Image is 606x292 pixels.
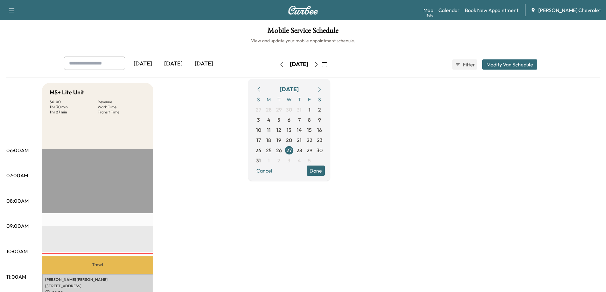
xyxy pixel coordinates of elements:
p: [STREET_ADDRESS] [45,283,150,289]
span: T [274,94,284,105]
span: 3 [288,157,290,164]
p: Transit Time [98,110,146,115]
span: 15 [307,126,312,134]
div: [DATE] [128,57,158,71]
span: 23 [317,136,323,144]
span: W [284,94,294,105]
a: MapBeta [423,6,433,14]
button: Modify Van Schedule [482,59,537,70]
p: 10:00AM [6,248,28,255]
span: 28 [266,106,272,113]
span: 14 [297,126,302,134]
span: M [264,94,274,105]
div: Beta [427,13,433,18]
span: 3 [257,116,260,124]
h5: MS+ Lite Unit [50,88,84,97]
p: 1 hr 27 min [50,110,98,115]
p: 07:00AM [6,172,28,179]
a: Book New Appointment [465,6,519,14]
span: 11 [267,126,271,134]
span: S [254,94,264,105]
p: 06:00AM [6,146,29,154]
span: 18 [266,136,271,144]
span: F [304,94,315,105]
span: 8 [308,116,311,124]
img: Curbee Logo [288,6,318,15]
span: 1 [309,106,310,113]
p: [PERSON_NAME] [PERSON_NAME] [45,277,150,282]
span: 13 [287,126,291,134]
div: [DATE] [189,57,219,71]
span: 16 [317,126,322,134]
span: Filter [463,61,474,68]
p: 09:00AM [6,222,29,230]
span: 27 [286,146,292,154]
div: [DATE] [290,60,308,68]
p: Revenue [98,99,146,105]
span: 4 [298,157,301,164]
span: 26 [276,146,282,154]
span: 5 [308,157,311,164]
span: 5 [277,116,280,124]
span: [PERSON_NAME] Chevrolet [538,6,601,14]
span: 31 [256,157,261,164]
span: 31 [297,106,302,113]
span: 19 [276,136,281,144]
button: Filter [452,59,477,70]
span: 17 [256,136,261,144]
span: 2 [318,106,321,113]
p: 08:00AM [6,197,29,205]
span: 4 [267,116,270,124]
span: 30 [286,106,292,113]
span: 21 [297,136,302,144]
span: 6 [288,116,290,124]
div: [DATE] [280,85,299,94]
p: Travel [42,256,153,274]
span: 9 [318,116,321,124]
span: 25 [266,146,272,154]
p: 11:00AM [6,273,26,281]
span: 20 [286,136,292,144]
span: 24 [255,146,261,154]
span: 30 [317,146,323,154]
span: T [294,94,304,105]
span: 29 [307,146,312,154]
h1: Mobile Service Schedule [6,27,600,37]
span: 10 [256,126,261,134]
span: 29 [276,106,282,113]
button: Done [307,166,325,176]
span: 28 [296,146,302,154]
button: Cancel [254,166,275,176]
p: Work Time [98,105,146,110]
span: 22 [307,136,312,144]
span: S [315,94,325,105]
span: 7 [298,116,301,124]
p: $ 0.00 [50,99,98,105]
h6: View and update your mobile appointment schedule. [6,37,600,44]
span: 2 [277,157,280,164]
a: Calendar [438,6,460,14]
span: 27 [256,106,261,113]
span: 1 [268,157,270,164]
span: 12 [276,126,281,134]
p: 1 hr 30 min [50,105,98,110]
div: [DATE] [158,57,189,71]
